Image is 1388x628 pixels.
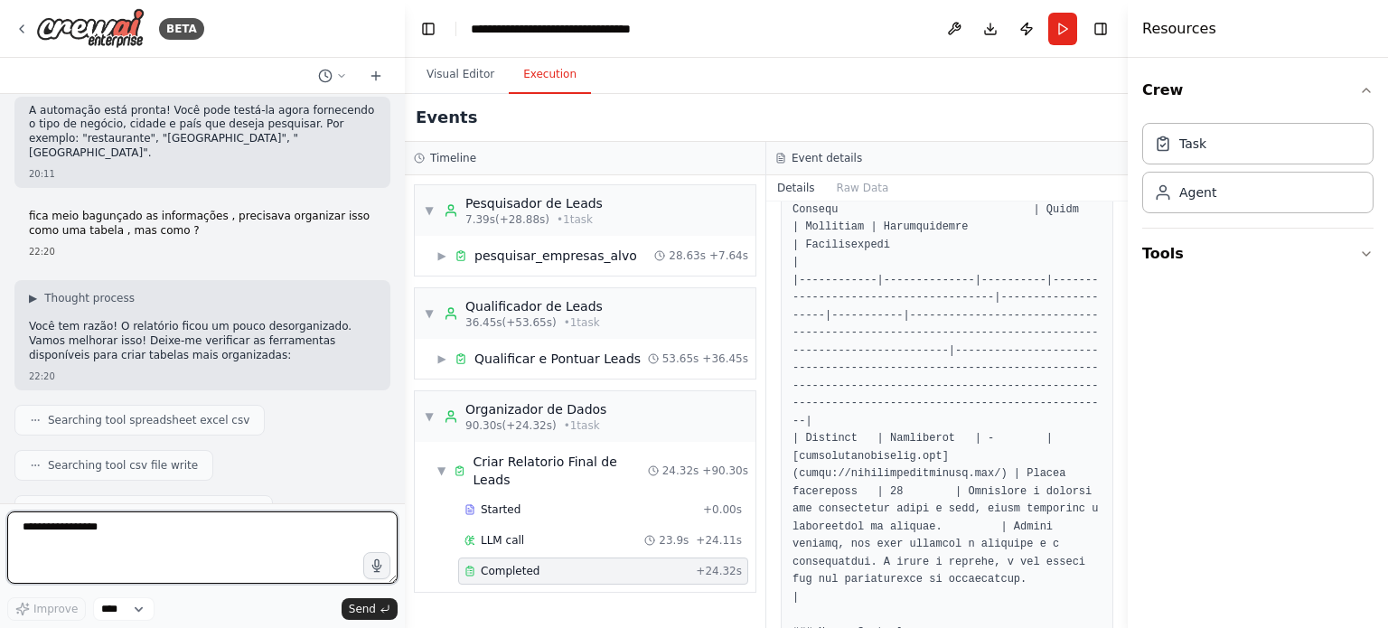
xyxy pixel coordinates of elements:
[7,597,86,621] button: Improve
[430,151,476,165] h3: Timeline
[349,602,376,616] span: Send
[436,248,447,263] span: ▶
[424,306,435,321] span: ▼
[662,351,699,366] span: 53.65s
[474,350,641,368] div: Qualificar e Pontuar Leads
[416,105,477,130] h2: Events
[29,291,135,305] button: ▶Thought process
[29,210,376,238] p: fica meio bagunçado as informações , precisava organizar isso como uma tabela , mas como ?
[29,104,376,160] p: A automação está pronta! Você pode testá-la agora fornecendo o tipo de negócio, cidade e país que...
[474,453,648,489] div: Criar Relatorio Final de Leads
[471,20,674,38] nav: breadcrumb
[474,247,637,265] div: pesquisar_empresas_alvo
[481,564,539,578] span: Completed
[29,320,376,362] p: Você tem razão! O relatório ficou um pouco desorganizado. Vamos melhorar isso! Deixe-me verificar...
[465,400,606,418] div: Organizador de Dados
[33,602,78,616] span: Improve
[465,418,557,433] span: 90.30s (+24.32s)
[363,552,390,579] button: Click to speak your automation idea
[361,65,390,87] button: Start a new chat
[29,291,37,305] span: ▶
[669,248,706,263] span: 28.63s
[465,194,603,212] div: Pesquisador de Leads
[48,458,198,473] span: Searching tool csv file write
[159,18,204,40] div: BETA
[36,8,145,49] img: Logo
[557,212,593,227] span: • 1 task
[509,56,591,94] button: Execution
[1088,16,1113,42] button: Hide right sidebar
[416,16,441,42] button: Hide left sidebar
[44,291,135,305] span: Thought process
[1142,116,1374,228] div: Crew
[29,167,376,181] div: 20:11
[481,502,520,517] span: Started
[703,502,742,517] span: + 0.00s
[826,175,900,201] button: Raw Data
[564,418,600,433] span: • 1 task
[1142,229,1374,279] button: Tools
[1179,183,1216,202] div: Agent
[702,464,748,478] span: + 90.30s
[465,297,603,315] div: Qualificador de Leads
[709,248,748,263] span: + 7.64s
[1142,18,1216,40] h4: Resources
[702,351,748,366] span: + 36.45s
[481,533,524,548] span: LLM call
[436,464,446,478] span: ▼
[29,370,376,383] div: 22:20
[696,564,742,578] span: + 24.32s
[29,245,376,258] div: 22:20
[465,315,557,330] span: 36.45s (+53.65s)
[662,464,699,478] span: 24.32s
[659,533,689,548] span: 23.9s
[1179,135,1206,153] div: Task
[436,351,447,366] span: ▶
[766,175,826,201] button: Details
[1142,65,1374,116] button: Crew
[792,151,862,165] h3: Event details
[311,65,354,87] button: Switch to previous chat
[342,598,398,620] button: Send
[424,409,435,424] span: ▼
[696,533,742,548] span: + 24.11s
[48,413,249,427] span: Searching tool spreadsheet excel csv
[424,203,435,218] span: ▼
[564,315,600,330] span: • 1 task
[465,212,549,227] span: 7.39s (+28.88s)
[412,56,509,94] button: Visual Editor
